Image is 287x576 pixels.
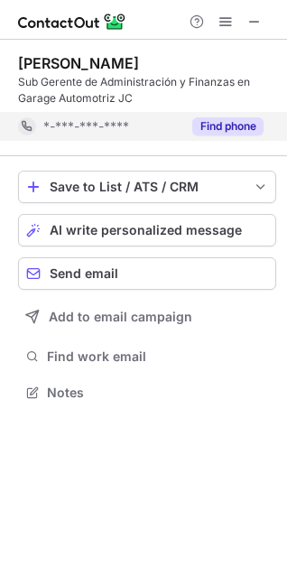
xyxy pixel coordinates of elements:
span: Send email [50,266,118,281]
span: Find work email [47,348,269,365]
span: Notes [47,385,269,401]
span: AI write personalized message [50,223,242,237]
span: Add to email campaign [49,310,192,324]
div: Sub Gerente de Administración y Finanzas en Garage Automotriz JC [18,74,276,107]
div: [PERSON_NAME] [18,54,139,72]
img: ContactOut v5.3.10 [18,11,126,33]
button: Notes [18,380,276,405]
button: save-profile-one-click [18,171,276,203]
button: Add to email campaign [18,301,276,333]
button: Reveal Button [192,117,264,135]
div: Save to List / ATS / CRM [50,180,245,194]
button: AI write personalized message [18,214,276,246]
button: Send email [18,257,276,290]
button: Find work email [18,344,276,369]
